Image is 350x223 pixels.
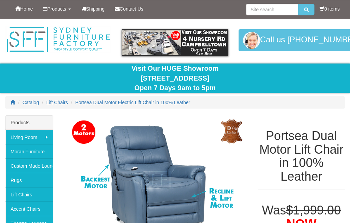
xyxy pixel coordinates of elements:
[5,173,53,187] a: Rugs
[320,5,340,12] li: 0 items
[110,0,148,17] a: Contact Us
[20,6,33,12] span: Home
[5,64,345,93] div: Visit Our HUGE Showroom [STREET_ADDRESS] Open 7 Days 9am to 5pm
[38,0,76,17] a: Products
[5,158,53,173] a: Custom Made Lounges
[286,203,341,217] del: $1,999.00
[5,201,53,216] a: Accent Chairs
[5,26,111,53] img: Sydney Furniture Factory
[246,4,298,15] input: Site search
[47,6,66,12] span: Products
[76,0,110,17] a: Shipping
[5,187,53,201] a: Lift Chairs
[258,129,345,183] h1: Portsea Dual Motor Lift Chair in 100% Leather
[46,100,68,105] a: Lift Chairs
[75,100,190,105] a: Portsea Dual Motor Electric Lift Chair in 100% Leather
[5,144,53,158] a: Moran Furniture
[122,29,228,56] img: showroom.gif
[5,116,53,130] div: Products
[5,130,53,144] a: Living Room
[23,100,39,105] a: Catalog
[86,6,105,12] span: Shipping
[120,6,143,12] span: Contact Us
[10,0,38,17] a: Home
